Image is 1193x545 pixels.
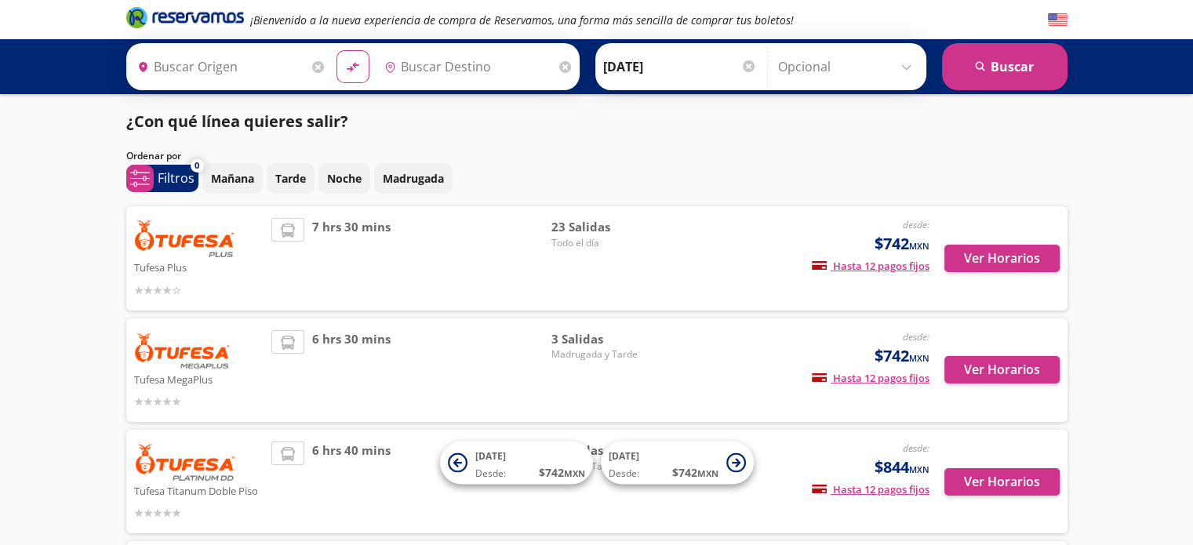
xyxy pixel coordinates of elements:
input: Buscar Destino [378,47,555,86]
em: ¡Bienvenido a la nueva experiencia de compra de Reservamos, una forma más sencilla de comprar tus... [250,13,794,27]
input: Elegir Fecha [603,47,757,86]
button: 0Filtros [126,165,198,192]
button: [DATE]Desde:$742MXN [601,441,754,485]
img: Tufesa Titanum Doble Piso [134,441,236,481]
p: Tufesa Plus [134,257,264,276]
span: Todo el día [551,236,661,250]
em: desde: [903,218,929,231]
p: Mañana [211,170,254,187]
em: desde: [903,441,929,455]
small: MXN [909,463,929,475]
p: Tarde [275,170,306,187]
img: Tufesa Plus [134,218,236,257]
p: Tufesa Titanum Doble Piso [134,481,264,500]
span: 7 hrs 30 mins [312,218,391,299]
button: Mañana [202,163,263,194]
span: Hasta 12 pagos fijos [812,371,929,385]
span: $ 742 [539,464,585,481]
span: 6 hrs 40 mins [312,441,391,521]
p: Filtros [158,169,195,187]
button: Ver Horarios [944,356,1060,383]
span: Hasta 12 pagos fijos [812,259,929,273]
button: English [1048,10,1068,30]
input: Buscar Origen [131,47,308,86]
img: Tufesa MegaPlus [134,330,231,369]
span: 6 hrs 30 mins [312,330,391,411]
button: Ver Horarios [944,245,1060,272]
span: 23 Salidas [551,218,661,236]
button: Buscar [942,43,1068,90]
span: [DATE] [609,449,639,463]
span: $742 [875,344,929,368]
span: $ 742 [672,464,718,481]
input: Opcional [778,47,918,86]
span: [DATE] [475,449,506,463]
button: Ver Horarios [944,468,1060,496]
span: Madrugada y Tarde [551,347,661,362]
em: desde: [903,330,929,343]
a: Brand Logo [126,5,244,34]
span: Desde: [609,467,639,481]
p: Tufesa MegaPlus [134,369,264,388]
i: Brand Logo [126,5,244,29]
button: Tarde [267,163,315,194]
span: Hasta 12 pagos fijos [812,482,929,496]
small: MXN [564,467,585,479]
span: Desde: [475,467,506,481]
small: MXN [909,352,929,364]
button: Madrugada [374,163,453,194]
p: Madrugada [383,170,444,187]
p: ¿Con qué línea quieres salir? [126,110,348,133]
p: Ordenar por [126,149,181,163]
button: [DATE]Desde:$742MXN [440,441,593,485]
small: MXN [909,240,929,252]
span: $844 [875,456,929,479]
span: $742 [875,232,929,256]
button: Noche [318,163,370,194]
span: 0 [195,159,199,173]
span: 3 Salidas [551,330,661,348]
small: MXN [697,467,718,479]
p: Noche [327,170,362,187]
